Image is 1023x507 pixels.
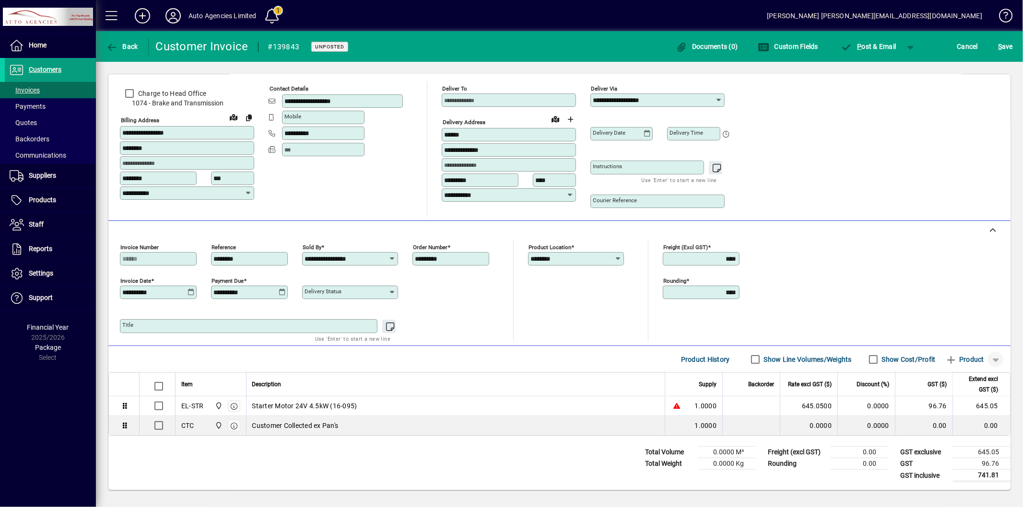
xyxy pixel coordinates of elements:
[106,43,138,50] span: Back
[591,85,617,92] mat-label: Deliver via
[895,470,953,482] td: GST inclusive
[413,244,447,251] mat-label: Order number
[10,103,46,110] span: Payments
[29,172,56,179] span: Suppliers
[120,277,151,284] mat-label: Invoice date
[181,421,194,430] div: CTC
[698,447,755,458] td: 0.0000 M³
[786,421,832,430] div: 0.0000
[136,89,206,98] label: Charge to Head Office
[5,34,96,58] a: Home
[10,119,37,127] span: Quotes
[755,38,821,55] button: Custom Fields
[698,458,755,470] td: 0.0000 Kg
[305,288,341,295] mat-label: Delivery status
[640,447,698,458] td: Total Volume
[695,421,717,430] span: 1.0000
[762,355,852,364] label: Show Line Volumes/Weights
[5,237,96,261] a: Reports
[837,416,895,435] td: 0.0000
[880,355,936,364] label: Show Cost/Profit
[857,379,889,390] span: Discount (%)
[5,188,96,212] a: Products
[122,322,133,328] mat-label: Title
[955,38,981,55] button: Cancel
[156,39,248,54] div: Customer Invoice
[10,151,66,159] span: Communications
[315,44,344,50] span: Unposted
[5,98,96,115] a: Payments
[895,447,953,458] td: GST exclusive
[895,416,952,435] td: 0.00
[5,82,96,98] a: Invoices
[120,244,159,251] mat-label: Invoice number
[763,458,830,470] td: Rounding
[945,352,984,367] span: Product
[642,174,717,185] mat-hint: Use 'Enter' to start a new line
[699,379,717,390] span: Supply
[858,43,862,50] span: P
[104,38,141,55] button: Back
[29,294,53,301] span: Support
[29,41,47,49] span: Home
[96,38,149,55] app-page-header-button: Back
[158,7,188,24] button: Profile
[5,262,96,286] a: Settings
[957,39,978,54] span: Cancel
[29,245,52,253] span: Reports
[212,244,236,251] mat-label: Reference
[895,458,953,470] td: GST
[841,43,896,50] span: ost & Email
[563,112,578,127] button: Choose address
[837,396,895,416] td: 0.0000
[29,66,61,73] span: Customers
[663,244,708,251] mat-label: Freight (excl GST)
[252,421,339,430] span: Customer Collected ex Pan's
[767,8,982,23] div: [PERSON_NAME] [PERSON_NAME][EMAIL_ADDRESS][DOMAIN_NAME]
[998,43,1002,50] span: S
[120,98,254,108] span: 1074 - Brake and Transmission
[548,111,563,127] a: View on map
[5,147,96,163] a: Communications
[5,286,96,310] a: Support
[212,420,223,431] span: Rangiora
[952,416,1010,435] td: 0.00
[670,129,703,136] mat-label: Delivery time
[953,470,1011,482] td: 741.81
[315,333,390,344] mat-hint: Use 'Enter' to start a new line
[593,129,625,136] mat-label: Delivery date
[181,401,204,411] div: EL-STR
[442,85,467,92] mat-label: Deliver To
[212,401,223,411] span: Rangiora
[996,38,1015,55] button: Save
[836,38,901,55] button: Post & Email
[188,8,257,23] div: Auto Agencies Limited
[212,277,244,284] mat-label: Payment due
[181,379,193,390] span: Item
[27,323,69,331] span: Financial Year
[226,109,241,125] a: View on map
[252,379,282,390] span: Description
[786,401,832,411] div: 645.0500
[640,458,698,470] td: Total Weight
[593,197,637,204] mat-label: Courier Reference
[241,110,257,125] button: Copy to Delivery address
[303,244,321,251] mat-label: Sold by
[29,196,56,204] span: Products
[677,351,734,368] button: Product History
[268,39,300,55] div: #139843
[29,220,44,228] span: Staff
[992,2,1011,33] a: Knowledge Base
[529,244,571,251] mat-label: Product location
[763,447,830,458] td: Freight (excl GST)
[952,396,1010,416] td: 645.05
[673,38,741,55] button: Documents (0)
[998,39,1013,54] span: ave
[593,163,622,170] mat-label: Instructions
[5,115,96,131] a: Quotes
[758,43,818,50] span: Custom Fields
[252,401,357,411] span: Starter Motor 24V 4.5kW (16-095)
[284,113,301,120] mat-label: Mobile
[959,374,998,395] span: Extend excl GST ($)
[681,352,730,367] span: Product History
